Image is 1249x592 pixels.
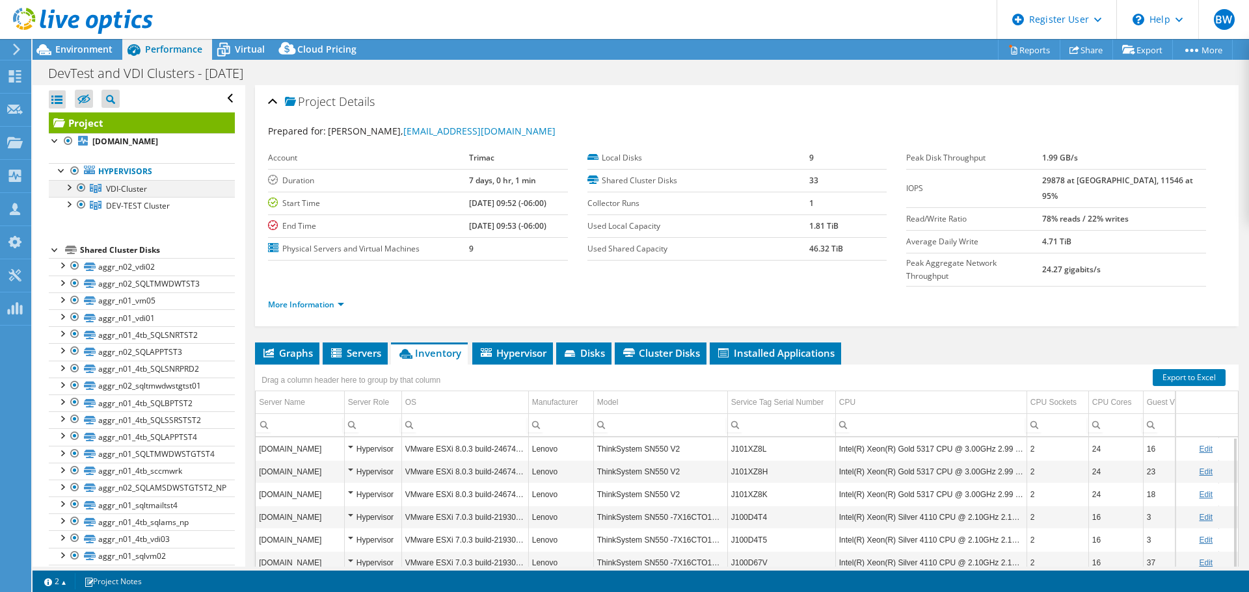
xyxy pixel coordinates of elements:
td: Column Guest VM Count, Value 16 [1143,437,1218,460]
label: Duration [268,174,469,187]
td: Column Server Role, Value Hypervisor [344,528,401,551]
b: 33 [809,175,818,186]
a: Edit [1199,490,1213,499]
a: aggr_n01_4tb_SQLAPPTST4 [49,428,235,445]
a: aggr_n01_4tb_vdi03 [49,530,235,547]
div: Shared Cluster Disks [80,242,235,258]
label: End Time [268,220,469,233]
td: Column Server Role, Value Hypervisor [344,506,401,528]
td: Column CPU, Value Intel(R) Xeon(R) Gold 5317 CPU @ 3.00GHz 2.99 GHz [835,437,1027,460]
td: Column Manufacturer, Value Lenovo [528,551,593,574]
b: 1 [809,198,814,209]
b: 4.71 TiB [1042,236,1071,247]
td: Column CPU, Value Intel(R) Xeon(R) Gold 5317 CPU @ 3.00GHz 2.99 GHz [835,483,1027,506]
span: Inventory [397,346,461,359]
td: Column CPU Cores, Value 24 [1088,437,1143,460]
div: Hypervisor [348,487,398,502]
td: Column Model, Value ThinkSystem SN550 V2 [593,437,727,460]
td: Column Server Name, Value vdiesxprd02.trimac.com [256,437,344,460]
td: Column Model, Value ThinkSystem SN550 V2 [593,460,727,483]
div: Hypervisor [348,555,398,571]
a: Export [1112,40,1173,60]
td: CPU Sockets Column [1027,391,1088,414]
a: aggr_n01_sqlvm02 [49,548,235,565]
td: Column Server Name, Value esxdevtst3.trimac.com [256,506,344,528]
b: 29878 at [GEOGRAPHIC_DATA], 11546 at 95% [1042,175,1193,201]
b: 7 days, 0 hr, 1 min [469,175,536,186]
td: Column OS, Filter cell [401,413,528,436]
div: OS [405,394,416,410]
td: Guest VM Count Column [1143,391,1218,414]
a: aggr_n01_4tb_SQLBPTST2 [49,394,235,411]
label: Collector Runs [587,197,809,210]
td: Column Guest VM Count, Value 23 [1143,460,1218,483]
label: Peak Disk Throughput [906,151,1042,164]
td: Column Guest VM Count, Value 18 [1143,483,1218,506]
svg: \n [1133,14,1144,25]
td: Manufacturer Column [528,391,593,414]
div: Manufacturer [532,394,578,410]
label: Account [268,151,469,164]
div: Service Tag Serial Number [731,394,824,410]
td: Column OS, Value VMware ESXi 7.0.3 build-21930508 [401,551,528,574]
a: Export to Excel [1153,369,1226,386]
td: Column Server Role, Value Hypervisor [344,551,401,574]
a: DEV-TEST Cluster [49,197,235,214]
span: Disks [563,346,605,359]
span: DEV-TEST Cluster [106,200,170,211]
a: Share [1060,40,1113,60]
td: Column Guest VM Count, Value 37 [1143,551,1218,574]
span: Servers [329,346,381,359]
td: Column CPU, Value Intel(R) Xeon(R) Silver 4110 CPU @ 2.10GHz 2.10 GHz [835,551,1027,574]
a: Hypervisors [49,163,235,180]
td: Column Server Role, Value Hypervisor [344,460,401,483]
span: Installed Applications [716,346,835,359]
b: 1.81 TiB [809,220,839,231]
td: Column Manufacturer, Value Lenovo [528,483,593,506]
a: aggr_n01_vm05 [49,292,235,309]
td: Column CPU Sockets, Value 2 [1027,437,1088,460]
b: 9 [469,243,474,254]
a: aggr_n02_vdi02 [49,258,235,275]
div: Server Name [259,394,305,410]
a: 2 [35,573,75,589]
td: Column Server Name, Value esxdevtst2.trimac.com [256,528,344,551]
a: aggr_n01_SQLTMWDWSTGTST4 [49,446,235,463]
td: Column Model, Value ThinkSystem SN550 -7X16CTO1WW- [593,528,727,551]
span: Hypervisor [479,346,546,359]
a: Edit [1199,444,1213,454]
b: 78% reads / 22% writes [1042,213,1129,224]
b: Trimac [469,152,494,163]
td: Column Model, Value ThinkSystem SN550 -7X16CTO1WW- [593,551,727,574]
a: [EMAIL_ADDRESS][DOMAIN_NAME] [403,125,556,137]
span: Graphs [262,346,313,359]
td: Column CPU Sockets, Value 2 [1027,460,1088,483]
span: Project [285,96,336,109]
span: Details [339,94,375,109]
td: Column Guest VM Count, Value 3 [1143,506,1218,528]
td: Column Manufacturer, Value Lenovo [528,460,593,483]
a: More [1172,40,1233,60]
td: Column CPU Sockets, Value 2 [1027,506,1088,528]
label: Start Time [268,197,469,210]
a: aggr_n01_SQLTMWTST4 [49,565,235,582]
b: 9 [809,152,814,163]
td: Column Model, Value ThinkSystem SN550 -7X16CTO1WW- [593,506,727,528]
label: Average Daily Write [906,235,1042,248]
td: Column CPU Sockets, Filter cell [1027,413,1088,436]
span: Cloud Pricing [297,43,356,55]
b: 24.27 gigabits/s [1042,264,1101,275]
td: Column CPU Sockets, Value 2 [1027,551,1088,574]
label: Shared Cluster Disks [587,174,809,187]
span: [PERSON_NAME], [328,125,556,137]
td: Column CPU, Value Intel(R) Xeon(R) Silver 4110 CPU @ 2.10GHz 2.10 GHz [835,506,1027,528]
span: VDI-Cluster [106,183,147,194]
a: aggr_n01_sqltmailtst4 [49,496,235,513]
td: Column CPU Sockets, Value 2 [1027,528,1088,551]
td: Column Service Tag Serial Number, Value J101XZ8K [727,483,835,506]
td: Column Service Tag Serial Number, Value J101XZ8H [727,460,835,483]
td: Column CPU, Value Intel(R) Xeon(R) Gold 5317 CPU @ 3.00GHz 2.99 GHz [835,460,1027,483]
div: CPU Cores [1092,394,1132,410]
b: [DOMAIN_NAME] [92,136,158,147]
td: Column Service Tag Serial Number, Value J100D4T4 [727,506,835,528]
